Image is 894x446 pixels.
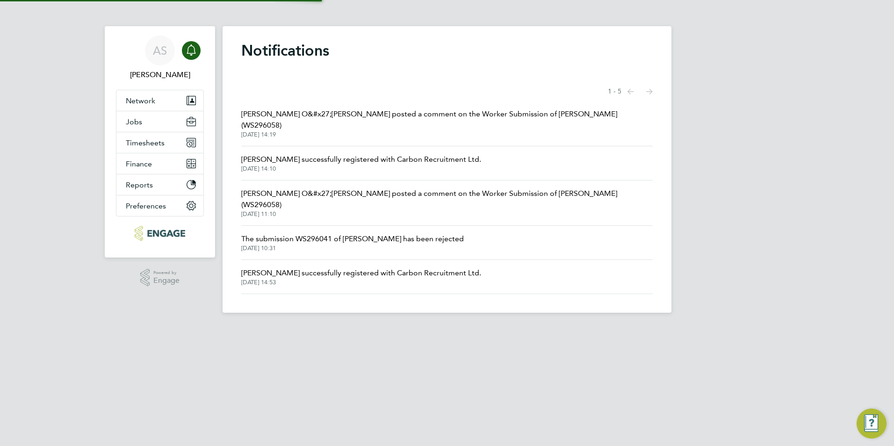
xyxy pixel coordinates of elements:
button: Jobs [116,111,203,132]
span: [DATE] 10:31 [241,245,464,252]
button: Timesheets [116,132,203,153]
button: Finance [116,153,203,174]
span: [PERSON_NAME] successfully registered with Carbon Recruitment Ltd. [241,154,481,165]
button: Network [116,90,203,111]
span: Finance [126,159,152,168]
span: [DATE] 14:53 [241,279,481,286]
span: [PERSON_NAME] successfully registered with Carbon Recruitment Ltd. [241,267,481,279]
span: [DATE] 11:10 [241,210,653,218]
h1: Notifications [241,41,653,60]
a: [PERSON_NAME] successfully registered with Carbon Recruitment Ltd.[DATE] 14:10 [241,154,481,173]
span: Preferences [126,201,166,210]
span: AS [153,44,167,57]
button: Engage Resource Center [857,409,887,439]
span: The submission WS296041 of [PERSON_NAME] has been rejected [241,233,464,245]
a: [PERSON_NAME] O&#x27;[PERSON_NAME] posted a comment on the Worker Submission of [PERSON_NAME] (WS... [241,188,653,218]
a: [PERSON_NAME] successfully registered with Carbon Recruitment Ltd.[DATE] 14:53 [241,267,481,286]
a: The submission WS296041 of [PERSON_NAME] has been rejected[DATE] 10:31 [241,233,464,252]
span: [DATE] 14:19 [241,131,653,138]
span: Reports [126,180,153,189]
span: [PERSON_NAME] O&#x27;[PERSON_NAME] posted a comment on the Worker Submission of [PERSON_NAME] (WS... [241,188,653,210]
span: Network [126,96,155,105]
a: Go to home page [116,226,204,241]
span: Jobs [126,117,142,126]
nav: Select page of notifications list [608,82,653,101]
span: Engage [153,277,180,285]
span: [PERSON_NAME] O&#x27;[PERSON_NAME] posted a comment on the Worker Submission of [PERSON_NAME] (WS... [241,108,653,131]
button: Reports [116,174,203,195]
button: Preferences [116,195,203,216]
span: 1 - 5 [608,87,621,96]
a: Powered byEngage [140,269,180,287]
span: Avais Sabir [116,69,204,80]
nav: Main navigation [105,26,215,258]
img: carbonrecruitment-logo-retina.png [135,226,185,241]
a: AS[PERSON_NAME] [116,36,204,80]
span: Timesheets [126,138,165,147]
span: Powered by [153,269,180,277]
span: [DATE] 14:10 [241,165,481,173]
a: [PERSON_NAME] O&#x27;[PERSON_NAME] posted a comment on the Worker Submission of [PERSON_NAME] (WS... [241,108,653,138]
